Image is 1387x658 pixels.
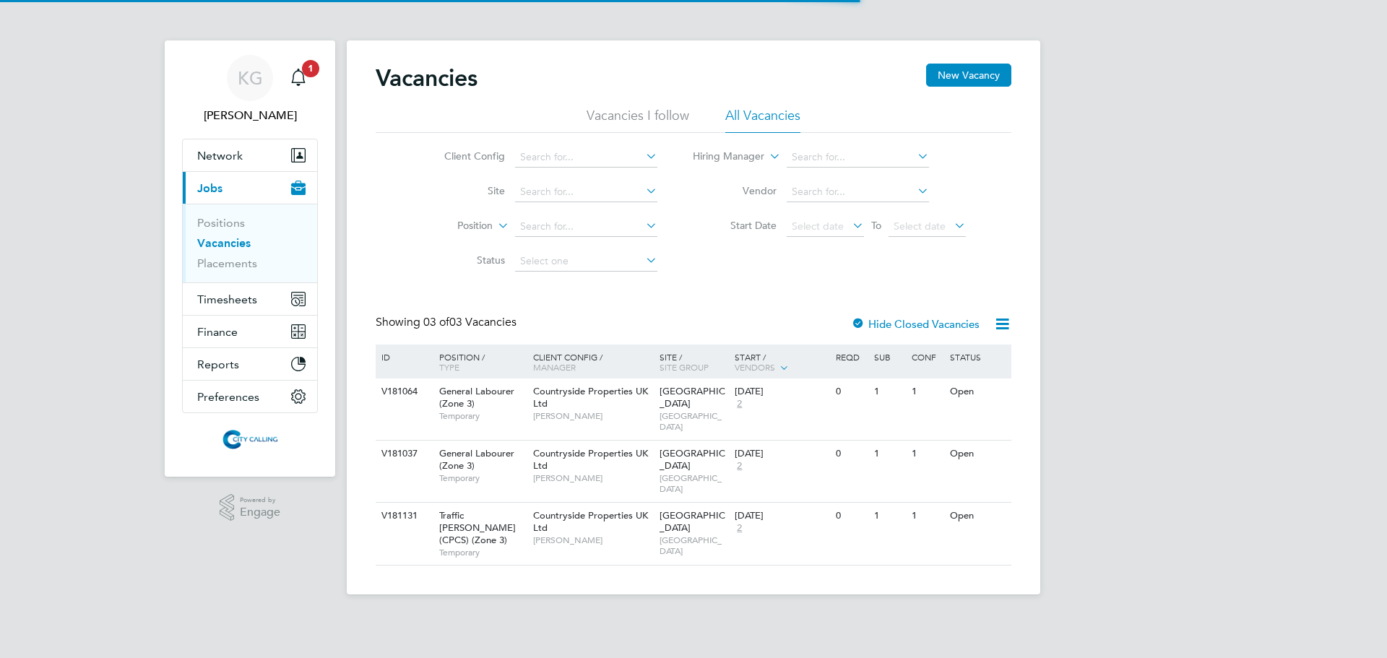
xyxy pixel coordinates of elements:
span: Manager [533,361,576,373]
span: KG [238,69,263,87]
span: To [867,216,886,235]
button: Network [183,139,317,171]
a: Positions [197,216,245,230]
div: Showing [376,315,519,330]
input: Search for... [787,147,929,168]
span: Engage [240,506,280,519]
div: 0 [832,503,870,529]
label: Vendor [693,184,777,197]
span: Countryside Properties UK Ltd [533,509,648,534]
span: General Labourer (Zone 3) [439,447,514,472]
span: [GEOGRAPHIC_DATA] [660,410,728,433]
span: [GEOGRAPHIC_DATA] [660,472,728,495]
div: ID [378,345,428,369]
span: Select date [894,220,946,233]
button: New Vacancy [926,64,1011,87]
div: Client Config / [530,345,656,379]
span: General Labourer (Zone 3) [439,385,514,410]
input: Select one [515,251,657,272]
button: Jobs [183,172,317,204]
div: 0 [832,378,870,405]
input: Search for... [787,182,929,202]
span: 03 Vacancies [423,315,517,329]
div: 1 [908,378,946,405]
div: Position / [428,345,530,379]
button: Reports [183,348,317,380]
div: V181064 [378,378,428,405]
div: [DATE] [735,448,829,460]
span: Jobs [197,181,222,195]
span: [GEOGRAPHIC_DATA] [660,534,728,557]
span: [GEOGRAPHIC_DATA] [660,385,725,410]
div: Open [946,378,1009,405]
label: Start Date [693,219,777,232]
div: Open [946,503,1009,529]
div: V181131 [378,503,428,529]
span: Select date [792,220,844,233]
a: KG[PERSON_NAME] [182,55,318,124]
span: 2 [735,398,744,410]
span: Preferences [197,390,259,404]
input: Search for... [515,147,657,168]
label: Site [422,184,505,197]
a: Powered byEngage [220,494,281,521]
button: Preferences [183,381,317,412]
img: citycalling-logo-retina.png [219,428,281,451]
span: Temporary [439,547,526,558]
div: 1 [870,503,908,529]
label: Position [410,219,493,233]
span: [PERSON_NAME] [533,472,652,484]
input: Search for... [515,182,657,202]
div: 1 [870,441,908,467]
div: Open [946,441,1009,467]
a: Placements [197,256,257,270]
span: 2 [735,460,744,472]
div: 1 [870,378,908,405]
span: [GEOGRAPHIC_DATA] [660,509,725,534]
div: Start / [731,345,832,381]
span: Timesheets [197,293,257,306]
span: Type [439,361,459,373]
a: Vacancies [197,236,251,250]
span: Traffic [PERSON_NAME] (CPCS) (Zone 3) [439,509,516,546]
h2: Vacancies [376,64,478,92]
span: Network [197,149,243,163]
label: Status [422,254,505,267]
span: Temporary [439,472,526,484]
span: Reports [197,358,239,371]
input: Search for... [515,217,657,237]
span: Finance [197,325,238,339]
span: [PERSON_NAME] [533,410,652,422]
button: Finance [183,316,317,347]
a: Go to home page [182,428,318,451]
span: Site Group [660,361,709,373]
span: [GEOGRAPHIC_DATA] [660,447,725,472]
span: Countryside Properties UK Ltd [533,447,648,472]
span: Temporary [439,410,526,422]
span: 2 [735,522,744,534]
span: Khalillah German [182,107,318,124]
div: 1 [908,503,946,529]
label: Client Config [422,150,505,163]
li: All Vacancies [725,107,800,133]
div: [DATE] [735,510,829,522]
span: Vendors [735,361,775,373]
label: Hiring Manager [681,150,764,164]
span: [PERSON_NAME] [533,534,652,546]
span: Countryside Properties UK Ltd [533,385,648,410]
div: Site / [656,345,732,379]
div: 1 [908,441,946,467]
label: Hide Closed Vacancies [851,317,980,331]
div: Conf [908,345,946,369]
nav: Main navigation [165,40,335,477]
div: Jobs [183,204,317,282]
span: 03 of [423,315,449,329]
span: Powered by [240,494,280,506]
div: Sub [870,345,908,369]
div: Status [946,345,1009,369]
a: 1 [284,55,313,101]
button: Timesheets [183,283,317,315]
div: V181037 [378,441,428,467]
li: Vacancies I follow [587,107,689,133]
div: [DATE] [735,386,829,398]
